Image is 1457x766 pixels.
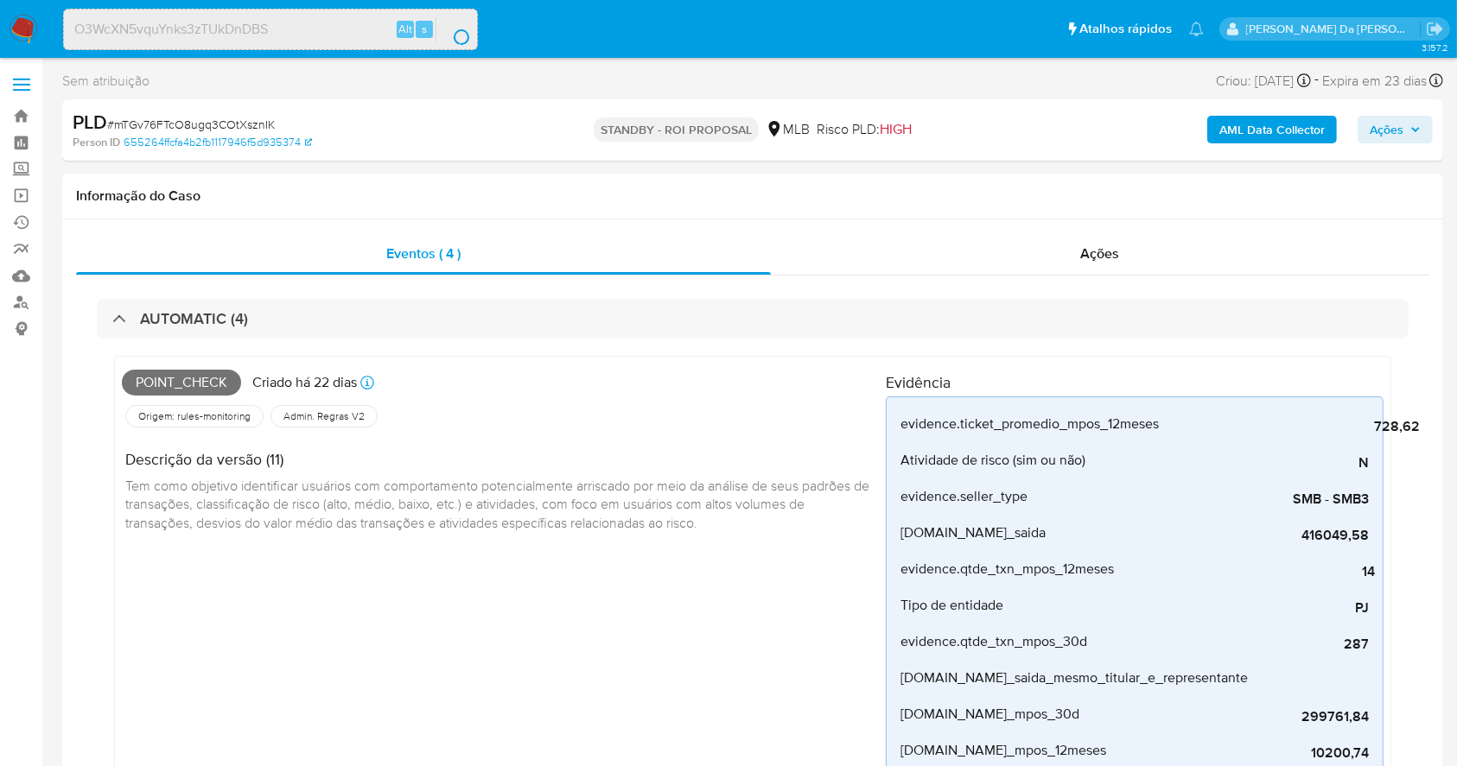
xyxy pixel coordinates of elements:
p: STANDBY - ROI PROPOSAL [594,117,759,142]
span: Sem atribuição [62,72,150,91]
span: Point_check [122,370,241,396]
p: patricia.varelo@mercadopago.com.br [1246,21,1421,37]
span: Alt [398,21,412,37]
h3: AUTOMATIC (4) [140,309,248,328]
span: Atalhos rápidos [1079,20,1172,38]
h1: Informação do Caso [76,187,1429,205]
div: Criou: [DATE] [1216,69,1311,92]
span: Risco PLD: [817,120,912,139]
h4: Descrição da versão (11) [125,450,872,469]
b: AML Data Collector [1219,116,1325,143]
span: Ações [1080,244,1119,263]
b: Person ID [73,135,120,150]
input: Pesquise usuários ou casos... [64,18,477,41]
a: Sair [1426,20,1444,38]
span: - [1314,69,1319,92]
span: # mTGv76FTcO8ugq3COtXsznIK [107,116,275,133]
a: 655264ffcfa4b2fb1117946f5d935374 [124,135,312,150]
button: Ações [1358,116,1433,143]
span: HIGH [880,119,912,139]
div: AUTOMATIC (4) [97,299,1409,339]
a: Notificações [1189,22,1204,36]
span: Origem: rules-monitoring [137,409,252,423]
span: Eventos ( 4 ) [386,244,461,263]
span: s [422,21,427,37]
button: AML Data Collector [1207,116,1337,143]
span: Ações [1370,116,1403,143]
p: Criado há 22 dias [252,373,357,392]
span: Admin. Regras V2 [282,409,366,423]
div: MLB [766,120,810,139]
button: search-icon [436,17,471,41]
span: Expira em 23 dias [1322,72,1427,91]
b: PLD [73,108,107,136]
span: Tem como objetivo identificar usuários com comportamento potencialmente arriscado por meio da aná... [125,476,873,532]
